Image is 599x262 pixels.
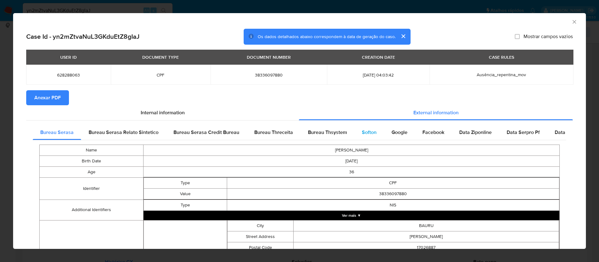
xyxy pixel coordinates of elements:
[254,129,293,136] span: Bureau Threceita
[218,72,320,78] span: 38336097880
[258,33,396,40] span: Os dados detalhados abaixo correspondem à data de geração do caso.
[507,129,540,136] span: Data Serpro Pf
[144,188,227,199] td: Value
[571,19,577,24] button: Fechar a janela
[118,72,203,78] span: CPF
[396,29,411,44] button: cerrar
[555,129,587,136] span: Data Serpro Pj
[40,156,144,166] td: Birth Date
[227,177,559,188] td: CPF
[89,129,158,136] span: Bureau Serasa Relato Sintetico
[294,242,559,253] td: 17026887
[144,211,559,220] button: Expand array
[144,200,227,210] td: Type
[26,32,139,41] h2: Case Id - yn2mZtvaNuL3GKduEtZ8gIaJ
[144,156,560,166] td: [DATE]
[294,220,559,231] td: BAURU
[413,109,459,116] span: External information
[515,34,520,39] input: Mostrar campos vazios
[524,33,573,40] span: Mostrar campos vazios
[144,177,227,188] td: Type
[422,129,444,136] span: Facebook
[459,129,492,136] span: Data Ziponline
[485,52,518,62] div: CASE RULES
[227,200,559,210] td: NIS
[40,200,144,220] td: Additional Identifiers
[56,52,80,62] div: USER ID
[34,91,61,105] span: Anexar PDF
[33,125,566,140] div: Detailed external info
[40,166,144,177] td: Age
[358,52,399,62] div: CREATION DATE
[173,129,239,136] span: Bureau Serasa Credit Bureau
[141,109,185,116] span: Internal information
[227,220,294,231] td: City
[362,129,377,136] span: Softon
[139,52,183,62] div: DOCUMENT TYPE
[40,145,144,156] td: Name
[243,52,295,62] div: DOCUMENT NUMBER
[26,105,573,120] div: Detailed info
[144,166,560,177] td: 36
[227,188,559,199] td: 38336097880
[26,90,69,105] button: Anexar PDF
[227,231,294,242] td: Street Address
[34,72,103,78] span: 628288063
[392,129,407,136] span: Google
[294,231,559,242] td: [PERSON_NAME]
[40,129,74,136] span: Bureau Serasa
[308,129,347,136] span: Bureau Thsystem
[334,72,422,78] span: [DATE] 04:03:42
[40,177,144,200] td: Identifier
[227,242,294,253] td: Postal Code
[144,145,560,156] td: [PERSON_NAME]
[13,13,586,249] div: closure-recommendation-modal
[477,72,526,78] span: Ausência_repentina_mov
